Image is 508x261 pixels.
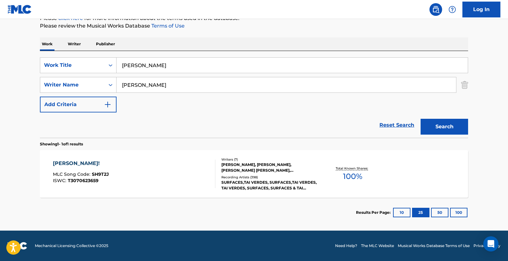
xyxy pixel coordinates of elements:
[40,150,468,198] a: [PERSON_NAME]!MLC Song Code:SH9T2JISWC:T3070623659Writers (7)[PERSON_NAME], [PERSON_NAME], [PERSO...
[429,3,442,16] a: Public Search
[473,243,500,249] a: Privacy Policy
[40,97,117,112] button: Add Criteria
[53,160,109,167] div: [PERSON_NAME]!
[356,210,392,215] p: Results Per Page:
[432,6,440,13] img: search
[421,119,468,135] button: Search
[53,171,92,177] span: MLC Song Code :
[335,243,357,249] a: Need Help?
[44,61,101,69] div: Work Title
[40,57,468,138] form: Search Form
[376,118,417,132] a: Reset Search
[336,166,370,171] p: Total Known Shares:
[462,2,500,17] a: Log In
[40,22,468,30] p: Please review the Musical Works Database
[66,37,83,51] p: Writer
[221,175,317,180] div: Recording Artists ( 398 )
[398,243,470,249] a: Musical Works Database Terms of Use
[393,208,410,217] button: 10
[343,171,362,182] span: 100 %
[450,208,467,217] button: 100
[221,162,317,173] div: [PERSON_NAME], [PERSON_NAME], [PERSON_NAME] [PERSON_NAME], [PERSON_NAME], [PERSON_NAME], [PERSON_...
[40,141,83,147] p: Showing 1 - 1 of 1 results
[221,157,317,162] div: Writers ( 7 )
[8,5,32,14] img: MLC Logo
[35,243,108,249] span: Mechanical Licensing Collective © 2025
[150,23,185,29] a: Terms of Use
[68,178,98,183] span: T3070623659
[361,243,394,249] a: The MLC Website
[412,208,429,217] button: 25
[448,6,456,13] img: help
[92,171,109,177] span: SH9T2J
[44,81,101,89] div: Writer Name
[104,101,111,108] img: 9d2ae6d4665cec9f34b9.svg
[94,37,117,51] p: Publisher
[446,3,459,16] div: Help
[40,37,54,51] p: Work
[431,208,448,217] button: 50
[221,180,317,191] div: SURFACES,TAI VERDES, SURFACES,TAI VERDES, TAI VERDES, SURFACES, SURFACES & TAI VERDES, SURFACES,T...
[483,236,498,251] div: Open Intercom Messenger
[8,242,27,250] img: logo
[53,178,68,183] span: ISWC :
[461,77,468,93] img: Delete Criterion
